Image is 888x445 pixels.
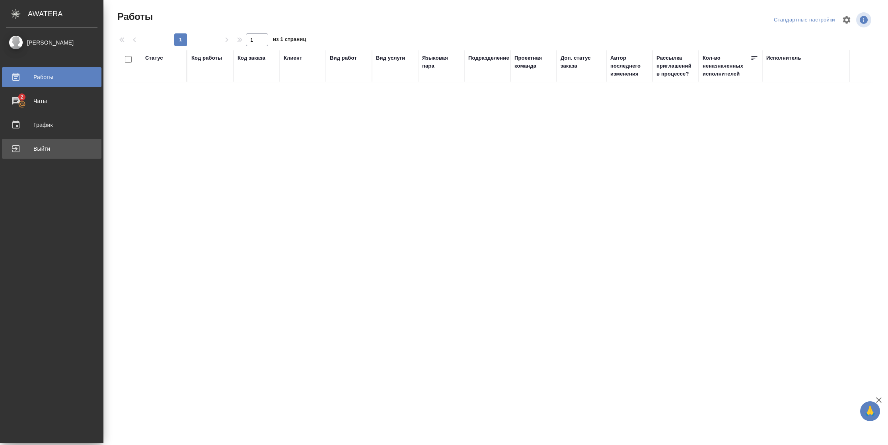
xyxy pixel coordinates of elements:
a: Работы [2,67,101,87]
span: Посмотреть информацию [856,12,873,27]
div: Статус [145,54,163,62]
div: График [6,119,97,131]
div: Клиент [284,54,302,62]
div: Кол-во неназначенных исполнителей [703,54,750,78]
div: Чаты [6,95,97,107]
div: Рассылка приглашений в процессе? [656,54,695,78]
div: Автор последнего изменения [610,54,648,78]
div: Языковая пара [422,54,460,70]
button: 🙏 [860,401,880,421]
div: Вид работ [330,54,357,62]
a: График [2,115,101,135]
div: Доп. статус заказа [561,54,602,70]
div: Исполнитель [766,54,801,62]
div: Выйти [6,143,97,155]
div: [PERSON_NAME] [6,38,97,47]
span: из 1 страниц [273,35,306,46]
span: 2 [16,93,28,101]
div: split button [772,14,837,26]
div: Подразделение [468,54,509,62]
div: Вид услуги [376,54,405,62]
a: Выйти [2,139,101,159]
div: Код работы [191,54,222,62]
a: 2Чаты [2,91,101,111]
span: Работы [115,10,153,23]
span: Настроить таблицу [837,10,856,29]
span: 🙏 [863,403,877,420]
div: AWATERA [28,6,103,22]
div: Код заказа [238,54,265,62]
div: Работы [6,71,97,83]
div: Проектная команда [514,54,553,70]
